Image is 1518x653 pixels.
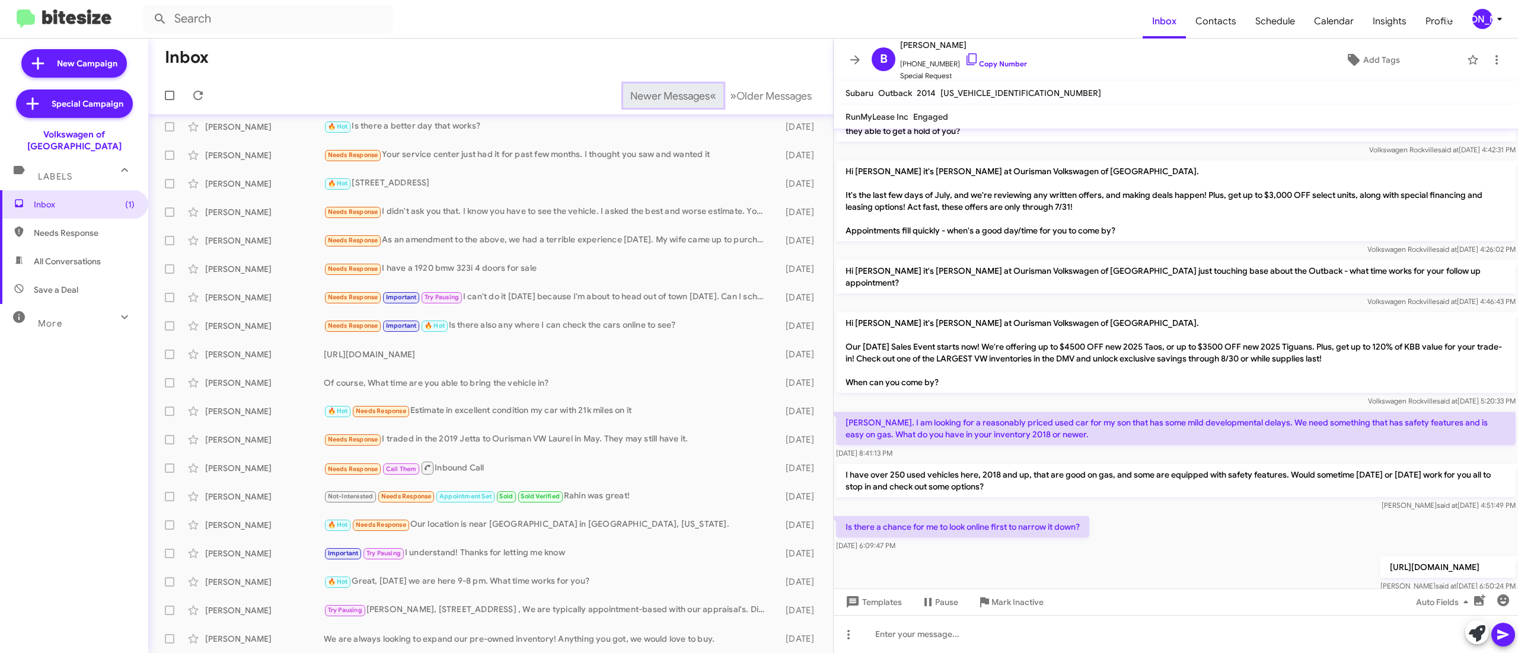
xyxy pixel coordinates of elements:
[846,111,908,122] span: RunMyLease Inc
[356,521,406,529] span: Needs Response
[1436,581,1456,590] span: said at
[773,235,824,247] div: [DATE]
[324,603,773,617] div: [PERSON_NAME], [STREET_ADDRESS] , We are typically appointment-based with our appraisal's. Did yo...
[773,292,824,303] div: [DATE]
[205,178,324,190] div: [PERSON_NAME]
[205,377,324,389] div: [PERSON_NAME]
[1380,581,1516,590] span: [PERSON_NAME] [DATE] 6:50:24 PM
[1416,4,1462,39] a: Profile
[324,233,773,247] div: As an amendment to the above, we had a terrible experience [DATE]. My wife came up to purchase a ...
[900,38,1027,52] span: [PERSON_NAME]
[968,591,1053,613] button: Mark Inactive
[1472,9,1493,29] div: [PERSON_NAME]
[1436,245,1457,254] span: said at
[324,148,773,162] div: Your service center just had it for past few months. I thought you saw and wanted it
[836,464,1516,497] p: I have over 250 used vehicles here, 2018 and up, that are good on gas, and some are equipped with...
[773,604,824,616] div: [DATE]
[328,265,378,273] span: Needs Response
[710,88,716,103] span: «
[386,322,417,329] span: Important
[1368,396,1516,405] span: Volkswagen Rockville [DATE] 5:20:33 PM
[324,120,773,133] div: Is there a better day that works?
[836,541,895,550] span: [DATE] 6:09:47 PM
[773,491,824,502] div: [DATE]
[846,88,873,98] span: Subaru
[900,70,1027,82] span: Special Request
[878,88,912,98] span: Outback
[1369,145,1516,154] span: Volkswagen Rockville [DATE] 4:42:31 PM
[521,492,560,500] span: Sold Verified
[773,377,824,389] div: [DATE]
[328,578,348,585] span: 🔥 Hot
[328,293,378,301] span: Needs Response
[34,255,101,267] span: All Conversations
[773,462,824,474] div: [DATE]
[205,519,324,531] div: [PERSON_NAME]
[328,208,378,216] span: Needs Response
[324,518,773,532] div: Our location is near [GEOGRAPHIC_DATA] in [GEOGRAPHIC_DATA], [US_STATE].
[1143,4,1186,39] a: Inbox
[843,591,902,613] span: Templates
[205,121,324,133] div: [PERSON_NAME]
[34,284,78,296] span: Save a Deal
[900,52,1027,70] span: [PHONE_NUMBER]
[1382,501,1516,510] span: [PERSON_NAME] [DATE] 4:51:49 PM
[125,199,135,210] span: (1)
[736,89,812,103] span: Older Messages
[836,260,1516,293] p: Hi [PERSON_NAME] it's [PERSON_NAME] at Ourisman Volkswagen of [GEOGRAPHIC_DATA] just touching bas...
[328,407,348,415] span: 🔥 Hot
[773,633,824,645] div: [DATE]
[52,98,123,110] span: Special Campaign
[324,348,773,360] div: [URL][DOMAIN_NAME]
[425,322,445,329] span: 🔥 Hot
[836,516,1089,537] p: Is there a chance for me to look online first to narrow it down?
[38,318,62,329] span: More
[1283,49,1461,71] button: Add Tags
[34,199,135,210] span: Inbox
[1367,297,1516,306] span: Volkswagen Rockville [DATE] 4:46:43 PM
[773,348,824,360] div: [DATE]
[324,205,773,219] div: I didn't ask you that. I know you have to see the vehicle. I asked the best and worse estimate. Y...
[324,177,773,190] div: [STREET_ADDRESS]
[773,548,824,559] div: [DATE]
[773,263,824,275] div: [DATE]
[34,227,135,239] span: Needs Response
[940,88,1101,98] span: [US_VEHICLE_IDENTIFICATION_NUMBER]
[1437,501,1458,510] span: said at
[205,604,324,616] div: [PERSON_NAME]
[205,292,324,303] div: [PERSON_NAME]
[773,576,824,588] div: [DATE]
[730,88,736,103] span: »
[386,293,417,301] span: Important
[623,84,723,108] button: Previous
[328,436,378,443] span: Needs Response
[366,549,401,557] span: Try Pausing
[205,405,324,417] div: [PERSON_NAME]
[991,591,1044,613] span: Mark Inactive
[630,89,710,103] span: Newer Messages
[57,57,117,69] span: New Campaign
[324,404,773,418] div: Estimate in excellent condition my car with 21k miles on it
[324,262,773,276] div: I have a 1920 bmw 323i 4 doors for sale
[165,48,209,67] h1: Inbox
[499,492,513,500] span: Sold
[324,489,773,503] div: Rahin was great!
[1363,4,1416,39] a: Insights
[1186,4,1246,39] a: Contacts
[834,591,911,613] button: Templates
[205,491,324,502] div: [PERSON_NAME]
[205,462,324,474] div: [PERSON_NAME]
[1363,49,1400,71] span: Add Tags
[205,149,324,161] div: [PERSON_NAME]
[439,492,492,500] span: Appointment Set
[328,465,378,473] span: Needs Response
[143,5,393,33] input: Search
[836,161,1516,241] p: Hi [PERSON_NAME] it's [PERSON_NAME] at Ourisman Volkswagen of [GEOGRAPHIC_DATA]. It's the last fe...
[836,312,1516,393] p: Hi [PERSON_NAME] it's [PERSON_NAME] at Ourisman Volkswagen of [GEOGRAPHIC_DATA]. Our [DATE] Sales...
[205,548,324,559] div: [PERSON_NAME]
[328,151,378,159] span: Needs Response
